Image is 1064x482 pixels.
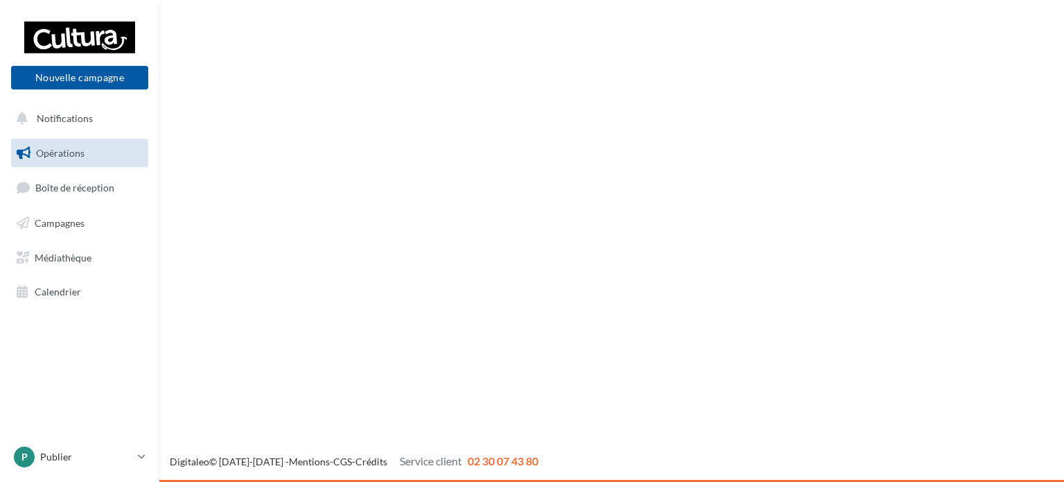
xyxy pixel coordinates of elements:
[8,139,151,168] a: Opérations
[37,112,93,124] span: Notifications
[35,217,85,229] span: Campagnes
[35,286,81,298] span: Calendrier
[8,173,151,203] a: Boîte de réception
[36,147,85,159] span: Opérations
[8,209,151,238] a: Campagnes
[170,456,209,467] a: Digitaleo
[8,104,145,133] button: Notifications
[468,454,538,467] span: 02 30 07 43 80
[8,243,151,273] a: Médiathèque
[11,444,148,470] a: P Publier
[8,277,151,307] a: Calendrier
[289,456,330,467] a: Mentions
[35,251,91,263] span: Médiathèque
[400,454,462,467] span: Service client
[170,456,538,467] span: © [DATE]-[DATE] - - -
[40,450,132,464] p: Publier
[21,450,28,464] span: P
[35,182,114,193] span: Boîte de réception
[355,456,387,467] a: Crédits
[11,66,148,89] button: Nouvelle campagne
[333,456,352,467] a: CGS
